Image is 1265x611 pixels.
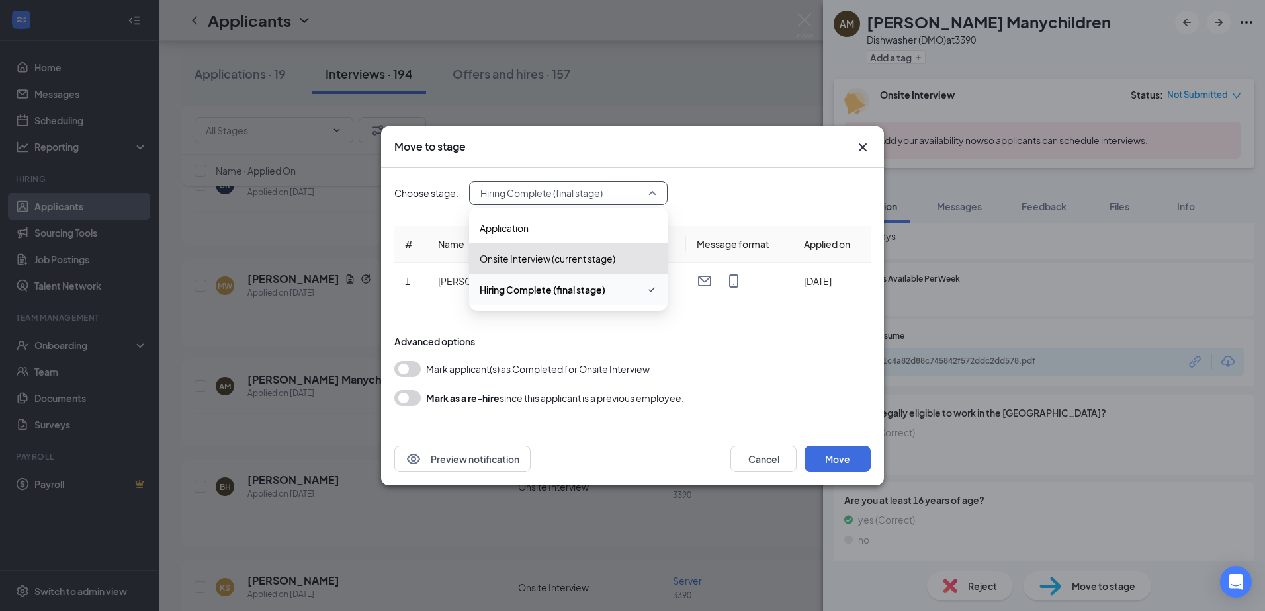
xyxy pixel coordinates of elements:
span: Mark applicant(s) as Completed for Onsite Interview [426,361,650,377]
h3: Move to stage [394,140,466,154]
svg: Cross [855,140,871,155]
div: Open Intercom Messenger [1220,566,1252,598]
svg: Checkmark [646,282,657,298]
th: # [394,226,427,263]
th: Name [427,226,607,263]
span: Hiring Complete (final stage) [480,183,603,203]
button: Close [855,140,871,155]
span: Choose stage: [394,186,458,200]
th: Applied on [793,226,871,263]
td: [PERSON_NAME] Manychildren [427,263,607,300]
b: Mark as a re-hire [426,392,500,404]
div: Advanced options [394,335,871,348]
svg: Eye [406,451,421,467]
svg: MobileSms [726,273,742,289]
th: Message format [686,226,793,263]
span: Application [480,221,529,235]
span: 1 [405,275,410,287]
td: [DATE] [793,263,871,300]
button: EyePreview notification [394,446,531,472]
button: Cancel [730,446,797,472]
button: Move [805,446,871,472]
div: since this applicant is a previous employee. [426,390,684,406]
span: Hiring Complete (final stage) [480,282,605,297]
span: Onsite Interview (current stage) [480,251,615,266]
svg: Email [697,273,713,289]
